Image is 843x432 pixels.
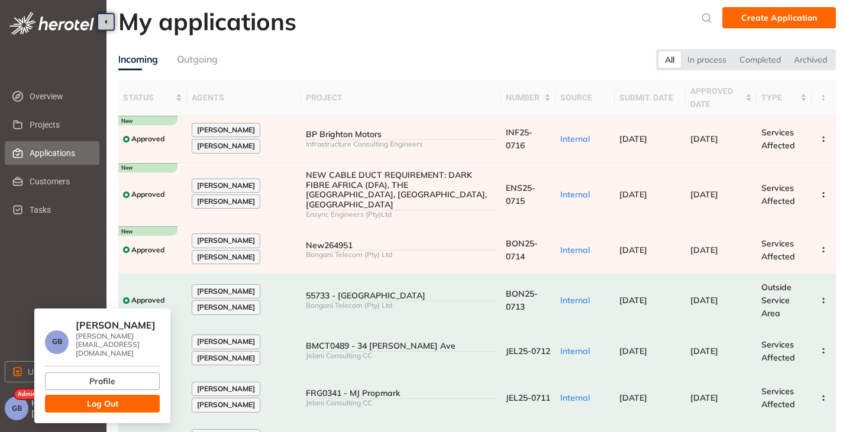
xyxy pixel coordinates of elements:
span: [DATE] [690,134,718,144]
span: JEL25-0712 [506,346,550,356]
span: Log Out [87,397,118,410]
span: [DATE] [619,245,647,255]
button: GB [5,397,28,420]
span: [DATE] [619,134,647,144]
div: Jelani Consulting CC [306,352,496,360]
div: FRG0341 - MJ Propmark [306,388,496,398]
span: Internal [560,295,590,306]
span: [DATE] [690,392,718,403]
span: status [123,91,173,104]
div: NEW CABLE DUCT REQUIREMENT: DARK FIBRE AFRICA (DFA), THE [GEOGRAPHIC_DATA], [GEOGRAPHIC_DATA], [G... [306,170,496,210]
span: Services Affected [761,183,795,206]
span: [DATE] [619,392,647,403]
th: source [555,80,615,116]
span: Services Affected [761,386,795,410]
div: BP Brighton Motors [306,129,496,139]
span: [PERSON_NAME] [197,197,255,206]
span: BON25-0713 [506,288,538,312]
div: Bongani Telecom (Pty) Ltd [306,301,496,310]
div: Ensync Engineers (Pty)Ltd [306,210,496,219]
div: All [658,51,681,68]
span: GB [52,337,62,346]
span: [PERSON_NAME] [197,385,255,393]
span: Applications [30,141,90,165]
div: Bongani Telecom (Pty) Ltd [306,251,496,259]
span: Customers [30,170,90,193]
span: approved date [690,85,743,111]
button: Create Application [722,7,836,28]
span: [DATE] [619,346,647,356]
span: Create Application [741,11,817,24]
div: Infrastructure Consulting Engineers [306,140,496,148]
span: [PERSON_NAME] [197,401,255,409]
th: project [301,80,501,116]
div: Archived [787,51,834,68]
span: [PERSON_NAME] [197,287,255,295]
span: [PERSON_NAME] [197,337,255,346]
span: Outside Service Area [761,282,792,319]
span: Services Affected [761,339,795,363]
span: number [506,91,542,104]
span: Tasks [30,198,90,222]
span: [DATE] [690,346,718,356]
div: Incoming [118,52,158,67]
div: New264951 [306,241,496,251]
span: [DATE] [690,245,718,255]
span: type [761,91,798,104]
span: Approved [131,135,164,143]
div: Completed [733,51,787,68]
span: Internal [560,245,590,255]
div: [PERSON_NAME][EMAIL_ADDRESS][DOMAIN_NAME] [76,332,160,358]
span: Overview [30,85,90,108]
span: INF25-0716 [506,127,532,151]
th: type [757,80,812,116]
span: [PERSON_NAME] [197,142,255,150]
span: Internal [560,392,590,403]
span: GB [12,404,22,412]
span: [PERSON_NAME] [197,126,255,134]
div: In process [681,51,733,68]
span: [PERSON_NAME] [197,236,255,245]
th: approved date [686,80,757,116]
th: submit. date [615,80,686,116]
button: Profile [45,372,160,390]
span: Internal [560,189,590,200]
span: [PERSON_NAME] [197,354,255,362]
span: Services Affected [761,238,795,262]
div: 55733 - [GEOGRAPHIC_DATA] [306,291,496,301]
th: status [118,80,187,116]
button: Log Out [45,395,160,412]
span: Hi, [PERSON_NAME] [31,398,102,418]
span: Projects [30,113,90,137]
span: [DATE] [619,295,647,306]
th: number [501,80,555,116]
h2: My applications [118,7,296,35]
span: Internal [560,134,590,144]
span: [DATE] [619,189,647,200]
span: [DATE] [690,295,718,306]
img: logo [9,12,94,35]
span: [PERSON_NAME] [197,181,255,190]
span: JEL25-0711 [506,392,550,403]
span: Profile [89,375,115,388]
span: Approved [131,190,164,199]
span: [PERSON_NAME] [197,253,255,261]
span: [PERSON_NAME] [76,319,156,331]
span: [PERSON_NAME] [197,303,255,311]
div: Outgoing [177,52,218,67]
span: Approved [131,246,164,254]
span: Services Affected [761,127,795,151]
div: BMCT0489 - 34 [PERSON_NAME] Ave [306,341,496,351]
div: Jelani Consulting CC [306,399,496,407]
span: BON25-0714 [506,238,538,262]
span: [DATE] [690,189,718,200]
span: ENS25-0715 [506,183,535,206]
th: agents [187,80,301,116]
span: Internal [560,346,590,356]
